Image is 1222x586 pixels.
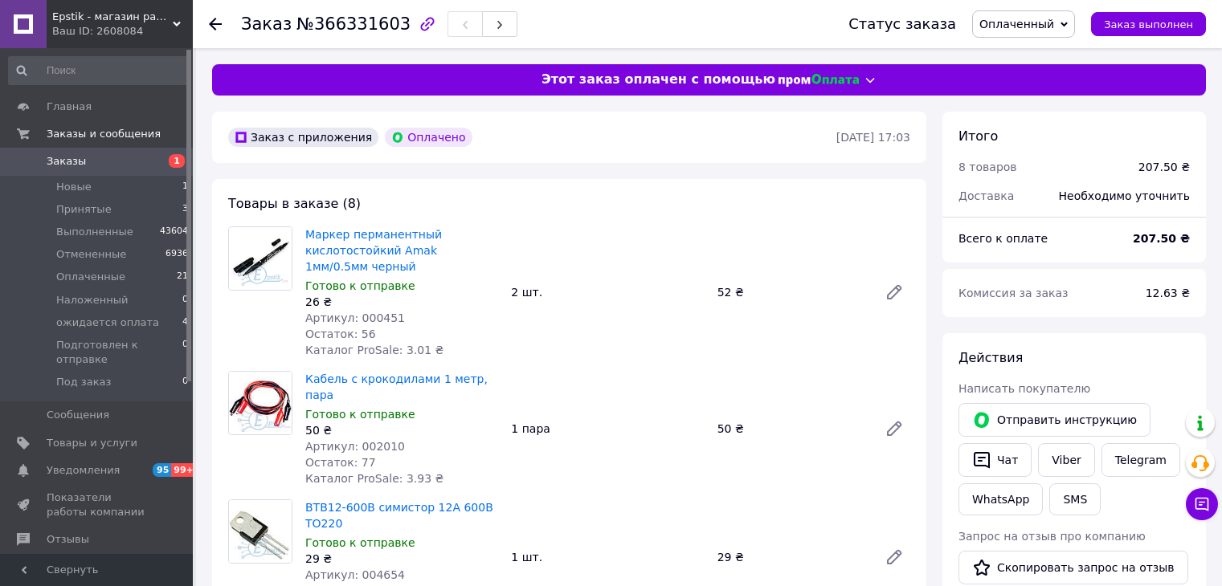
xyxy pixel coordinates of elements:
[305,422,498,438] div: 50 ₴
[182,293,188,307] span: 0
[878,276,910,308] a: Редактировать
[1186,488,1218,520] button: Чат с покупателем
[958,161,1017,173] span: 8 товаров
[958,128,998,144] span: Итого
[305,279,415,292] span: Готово к отправке
[1138,159,1190,175] div: 207.50 ₴
[979,18,1054,31] span: Оплаченный
[47,490,149,519] span: Показатели работы компании
[169,154,185,168] span: 1
[177,270,188,284] span: 21
[878,541,910,573] a: Редактировать
[56,315,159,330] span: ожидается оплата
[305,344,443,356] span: Каталог ProSale: 3.01 ₴
[711,281,872,303] div: 52 ₴
[305,311,405,324] span: Артикул: 000451
[958,530,1146,543] span: Запрос на отзыв про компанию
[229,500,292,563] img: BTB12-600B симистор 12А 600В TO220
[47,127,161,141] span: Заказы и сообщения
[1104,18,1193,31] span: Заказ выполнен
[305,440,405,453] span: Артикул: 002010
[1091,12,1206,36] button: Заказ выполнен
[958,189,1014,202] span: Доставка
[1049,178,1200,214] div: Необходимо уточнить
[305,408,415,421] span: Готово к отправке
[153,463,171,477] span: 95
[958,287,1069,299] span: Комиссия за заказ
[305,372,488,401] a: Кабель с крокодилами 1 метр, пара
[182,202,188,217] span: 3
[47,154,86,169] span: Заказы
[229,372,292,434] img: Кабель с крокодилами 1 метр, пара
[848,16,956,32] div: Статус заказа
[305,551,498,567] div: 29 ₴
[56,247,126,262] span: Отмененные
[241,14,292,34] span: Заказ
[47,532,89,547] span: Отзывы
[305,472,443,485] span: Каталог ProSale: 3.93 ₴
[56,180,92,194] span: Новые
[47,463,120,478] span: Уведомления
[958,232,1048,245] span: Всего к оплате
[160,225,188,239] span: 43604
[305,456,376,469] span: Остаток: 77
[56,338,182,367] span: Подготовлен к отправке
[228,128,378,147] div: Заказ с приложения
[182,315,188,330] span: 4
[182,180,188,194] span: 1
[296,14,411,34] span: №366331603
[385,128,472,147] div: Оплачено
[56,293,128,307] span: Наложенный
[52,10,173,24] span: Epstik - магазин радиокомпонентов
[182,375,188,389] span: 0
[1038,443,1094,477] a: Viber
[505,281,710,303] div: 2 шт.
[228,196,361,211] span: Товары в заказе (8)
[305,294,498,310] div: 26 ₴
[171,463,198,477] span: 99+
[836,131,910,144] time: [DATE] 17:03
[305,568,405,581] span: Артикул: 004654
[711,417,872,440] div: 50 ₴
[878,413,910,445] a: Редактировать
[209,16,222,32] div: Вернуться назад
[47,436,137,450] span: Товары и услуги
[958,443,1032,477] button: Чат
[229,227,292,290] img: Маркер перманентный кислотостойкий Amak 1мм/0.5мм черный
[958,483,1043,515] a: WhatsApp
[305,328,376,340] span: Остаток: 56
[56,202,112,217] span: Принятые
[1146,287,1190,299] span: 12.63 ₴
[47,408,109,422] span: Сообщения
[958,403,1150,437] button: Отправить инструкцию
[56,375,111,389] span: Под заказ
[166,247,188,262] span: 6936
[1049,483,1101,515] button: SMS
[711,546,872,568] div: 29 ₴
[305,228,442,273] a: Маркер перманентный кислотостойкий Amak 1мм/0.5мм черный
[182,338,188,367] span: 0
[47,100,92,114] span: Главная
[1133,232,1190,245] b: 207.50 ₴
[305,536,415,549] span: Готово к отправке
[8,56,190,85] input: Поиск
[542,71,775,89] span: Этот заказ оплачен с помощью
[1101,443,1180,477] a: Telegram
[56,225,133,239] span: Выполненные
[505,417,710,440] div: 1 пара
[52,24,193,39] div: Ваш ID: 2608084
[505,546,710,568] div: 1 шт.
[958,382,1090,395] span: Написать покупателю
[305,501,493,530] a: BTB12-600B симистор 12А 600В TO220
[56,270,125,284] span: Оплаченные
[958,350,1023,365] span: Действия
[958,551,1188,584] button: Скопировать запрос на отзыв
